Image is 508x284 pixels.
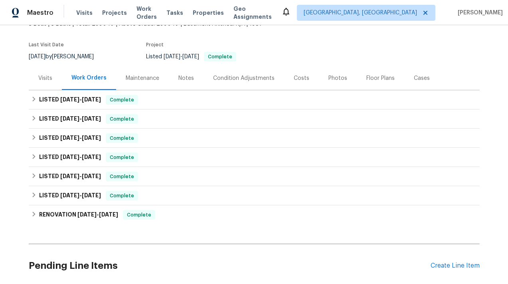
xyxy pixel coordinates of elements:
[60,116,101,121] span: -
[76,9,93,17] span: Visits
[29,205,480,224] div: RENOVATION [DATE]-[DATE]Complete
[126,74,159,82] div: Maintenance
[39,153,101,162] h6: LISTED
[27,9,53,17] span: Maestro
[77,212,118,217] span: -
[29,54,45,60] span: [DATE]
[82,154,101,160] span: [DATE]
[164,54,180,60] span: [DATE]
[29,90,480,109] div: LISTED [DATE]-[DATE]Complete
[29,52,103,62] div: by [PERSON_NAME]
[60,173,101,179] span: -
[414,74,430,82] div: Cases
[107,115,137,123] span: Complete
[146,54,236,60] span: Listed
[136,5,157,21] span: Work Orders
[39,114,101,124] h6: LISTED
[107,134,137,142] span: Complete
[39,95,101,105] h6: LISTED
[178,74,194,82] div: Notes
[431,262,480,270] div: Create Line Item
[29,148,480,167] div: LISTED [DATE]-[DATE]Complete
[294,74,309,82] div: Costs
[39,210,118,220] h6: RENOVATION
[60,173,79,179] span: [DATE]
[82,97,101,102] span: [DATE]
[60,193,101,198] span: -
[60,97,79,102] span: [DATE]
[82,135,101,141] span: [DATE]
[29,129,480,148] div: LISTED [DATE]-[DATE]Complete
[39,133,101,143] h6: LISTED
[366,74,395,82] div: Floor Plans
[39,191,101,201] h6: LISTED
[71,74,107,82] div: Work Orders
[29,167,480,186] div: LISTED [DATE]-[DATE]Complete
[60,193,79,198] span: [DATE]
[39,172,101,181] h6: LISTED
[166,10,183,16] span: Tasks
[99,212,118,217] span: [DATE]
[193,9,224,17] span: Properties
[233,5,272,21] span: Geo Assignments
[304,9,417,17] span: [GEOGRAPHIC_DATA], [GEOGRAPHIC_DATA]
[82,193,101,198] span: [DATE]
[213,74,275,82] div: Condition Adjustments
[29,109,480,129] div: LISTED [DATE]-[DATE]Complete
[107,96,137,104] span: Complete
[102,9,127,17] span: Projects
[455,9,503,17] span: [PERSON_NAME]
[205,54,235,59] span: Complete
[60,97,101,102] span: -
[82,116,101,121] span: [DATE]
[60,154,79,160] span: [DATE]
[82,173,101,179] span: [DATE]
[60,135,79,141] span: [DATE]
[107,192,137,200] span: Complete
[107,153,137,161] span: Complete
[29,186,480,205] div: LISTED [DATE]-[DATE]Complete
[182,54,199,60] span: [DATE]
[146,42,164,47] span: Project
[60,135,101,141] span: -
[328,74,347,82] div: Photos
[164,54,199,60] span: -
[29,42,64,47] span: Last Visit Date
[38,74,52,82] div: Visits
[107,173,137,181] span: Complete
[124,211,154,219] span: Complete
[77,212,97,217] span: [DATE]
[60,154,101,160] span: -
[60,116,79,121] span: [DATE]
